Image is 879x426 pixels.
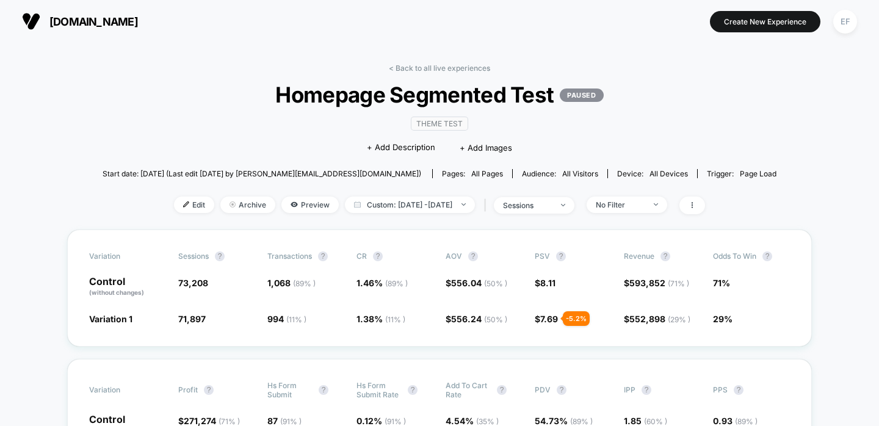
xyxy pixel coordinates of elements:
button: ? [408,385,418,395]
div: sessions [503,201,552,210]
span: $ [535,314,558,324]
button: Create New Experience [710,11,820,32]
span: 556.24 [451,314,507,324]
span: ( 35 % ) [476,417,499,426]
p: Control [89,276,166,297]
span: IPP [624,385,635,394]
img: end [654,203,658,206]
img: edit [183,201,189,208]
img: end [461,203,466,206]
span: ( 91 % ) [385,417,406,426]
span: Device: [607,169,697,178]
span: $ [624,278,689,288]
span: $ [178,416,240,426]
span: ( 29 % ) [668,315,690,324]
span: Transactions [267,251,312,261]
span: 87 [267,416,302,426]
span: 7.69 [540,314,558,324]
button: ? [556,251,566,261]
span: Theme Test [411,117,468,131]
span: ( 11 % ) [385,315,405,324]
span: 1.46 % [356,278,408,288]
span: 1,068 [267,278,316,288]
button: ? [319,385,328,395]
span: 556.04 [451,278,507,288]
span: PDV [535,385,551,394]
span: ( 11 % ) [286,315,306,324]
span: + Add Description [367,142,435,154]
span: ( 89 % ) [385,279,408,288]
span: ( 71 % ) [668,279,689,288]
span: ( 91 % ) [280,417,302,426]
div: Audience: [522,169,598,178]
span: $ [624,314,690,324]
span: 1.85 [624,416,667,426]
span: [DOMAIN_NAME] [49,15,138,28]
span: Custom: [DATE] - [DATE] [345,197,475,213]
span: 71% [713,278,730,288]
span: 4.54 % [446,416,499,426]
span: $ [446,314,507,324]
button: ? [557,385,566,395]
span: Variation 1 [89,314,132,324]
span: 54.73 % [535,416,593,426]
span: Edit [174,197,214,213]
span: Add To Cart Rate [446,381,491,399]
p: PAUSED [560,88,603,102]
button: ? [204,385,214,395]
span: ( 50 % ) [484,279,507,288]
img: calendar [354,201,361,208]
button: ? [215,251,225,261]
span: 593,852 [629,278,689,288]
button: [DOMAIN_NAME] [18,12,142,31]
span: Hs Form Submit Rate [356,381,402,399]
span: $ [446,278,507,288]
button: ? [373,251,383,261]
span: $ [535,278,555,288]
span: ( 71 % ) [219,417,240,426]
span: | [481,197,494,214]
span: Odds to Win [713,251,780,261]
span: 0.12 % [356,416,406,426]
img: end [230,201,236,208]
span: 73,208 [178,278,208,288]
span: ( 89 % ) [570,417,593,426]
a: < Back to all live experiences [389,63,490,73]
span: 1.38 % [356,314,405,324]
span: Sessions [178,251,209,261]
img: Visually logo [22,12,40,31]
span: 71,897 [178,314,206,324]
span: 29% [713,314,733,324]
span: 994 [267,314,306,324]
span: Homepage Segmented Test [136,82,742,107]
button: ? [660,251,670,261]
span: PSV [535,251,550,261]
span: Variation [89,251,156,261]
img: end [561,204,565,206]
span: CR [356,251,367,261]
span: (without changes) [89,289,144,296]
span: all pages [471,169,503,178]
span: All Visitors [562,169,598,178]
span: PPS [713,385,728,394]
button: ? [497,385,507,395]
div: Trigger: [707,169,776,178]
button: ? [642,385,651,395]
span: all devices [649,169,688,178]
span: Page Load [740,169,776,178]
span: 271,274 [184,416,240,426]
span: + Add Images [460,143,512,153]
button: ? [468,251,478,261]
span: 0.93 [713,416,758,426]
div: Pages: [442,169,503,178]
button: ? [734,385,743,395]
button: EF [830,9,861,34]
span: ( 60 % ) [644,417,667,426]
span: Start date: [DATE] (Last edit [DATE] by [PERSON_NAME][EMAIL_ADDRESS][DOMAIN_NAME]) [103,169,421,178]
span: ( 50 % ) [484,315,507,324]
div: - 5.2 % [563,311,590,326]
span: ( 89 % ) [735,417,758,426]
div: No Filter [596,200,645,209]
span: Archive [220,197,275,213]
span: AOV [446,251,462,261]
